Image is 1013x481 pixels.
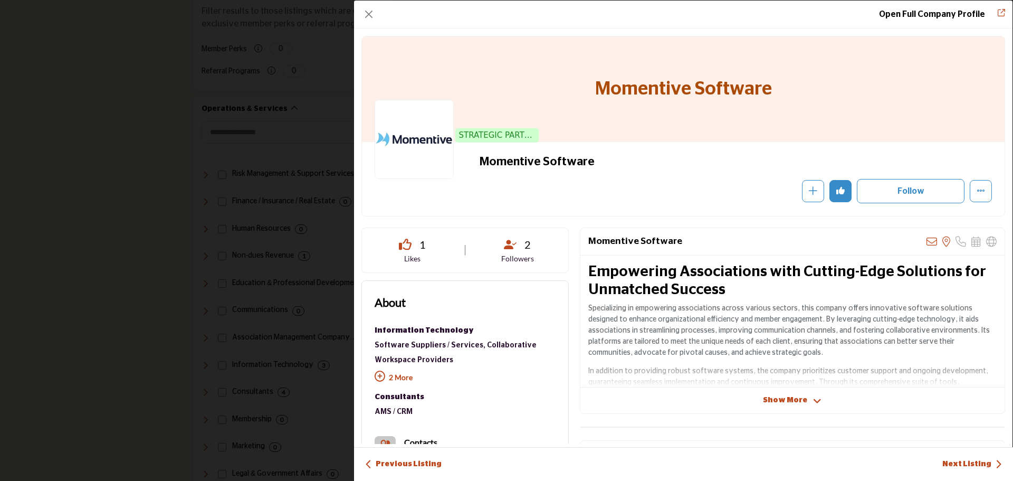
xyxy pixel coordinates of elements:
img: momentive-software logo [375,100,454,179]
p: Likes [375,253,450,264]
a: Redirect to momentive-software [879,10,985,18]
button: Contact-Employee Icon [375,436,396,457]
a: Redirect to momentive-software [990,8,1005,21]
a: Consultants [375,390,556,404]
span: STRATEGIC PARTNER [457,129,537,142]
a: Software Suppliers / Services, [375,342,485,349]
span: Show More [763,395,807,406]
h2: Empowering Associations with Cutting-Edge Solutions for Unmatched Success [588,263,997,299]
h2: Momentive Software [480,155,770,168]
span: 1 [419,237,426,252]
button: Close [361,7,376,22]
p: Followers [480,253,555,264]
a: Information Technology [375,324,556,338]
a: Previous Listing [365,459,442,470]
a: Link of redirect to contact page [375,436,396,457]
p: In addition to providing robust software systems, the company prioritizes customer support and on... [588,366,997,421]
p: Specializing in empowering associations across various sectors, this company offers innovative so... [588,303,997,359]
h1: Momentive Software [595,36,772,142]
h2: Momentive Software [588,236,682,247]
button: Redirect to login [857,179,964,203]
div: Expert guidance across various areas, including technology, marketing, leadership, finance, educa... [375,390,556,404]
a: Next Listing [942,459,1002,470]
p: 2 More [375,367,556,390]
button: Redirect to login page [802,180,824,202]
b: Contacts [404,437,437,447]
a: Collaborative Workspace Providers [375,342,537,364]
h2: About [375,294,406,311]
span: 2 [524,237,531,252]
button: More Options [970,180,992,202]
a: Contacts [404,436,437,449]
a: AMS / CRM [375,408,413,416]
button: Redirect to login page [829,180,852,202]
div: Technology solutions, including software, cybersecurity, cloud computing, data management, and di... [375,324,556,338]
